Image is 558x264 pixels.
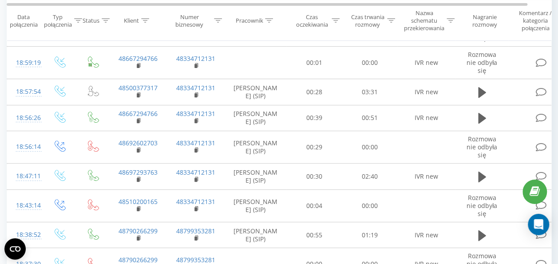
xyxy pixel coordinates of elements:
td: 00:00 [342,189,398,222]
td: 03:31 [342,79,398,105]
td: 00:30 [287,164,342,189]
td: [PERSON_NAME] (SIP) [225,105,287,131]
a: 48692602703 [119,139,158,147]
div: Numer biznesowy [167,13,212,28]
a: 48334712131 [176,197,215,206]
td: 00:28 [287,79,342,105]
div: Nagranie rozmowy [463,13,506,28]
div: Czas oczekiwania [294,13,329,28]
td: [PERSON_NAME] (SIP) [225,131,287,164]
td: 00:04 [287,189,342,222]
td: 00:00 [342,131,398,164]
div: 18:47:11 [16,168,34,185]
div: Klient [124,17,139,24]
span: Rozmowa nie odbyła się [467,193,497,218]
a: 48790266299 [119,256,158,264]
td: 01:19 [342,222,398,248]
td: [PERSON_NAME] (SIP) [225,222,287,248]
a: 48510200165 [119,197,158,206]
td: 02:40 [342,164,398,189]
span: Rozmowa nie odbyła się [467,17,497,42]
div: Open Intercom Messenger [528,214,549,235]
div: 18:56:14 [16,138,34,156]
div: 18:43:14 [16,197,34,214]
a: 48334712131 [176,54,215,63]
a: 48500377317 [119,84,158,92]
td: [PERSON_NAME] (SIP) [225,189,287,222]
span: Rozmowa nie odbyła się [467,50,497,75]
a: 48334712131 [176,139,215,147]
span: Rozmowa nie odbyła się [467,135,497,159]
div: Nazwa schematu przekierowania [404,9,444,32]
td: IVR new [398,164,455,189]
td: IVR new [398,79,455,105]
div: 18:38:52 [16,226,34,244]
td: IVR new [398,105,455,131]
td: 00:01 [287,46,342,79]
a: 48334712131 [176,168,215,176]
a: 48790266299 [119,227,158,235]
div: 18:56:26 [16,109,34,127]
div: Pracownik [235,17,263,24]
a: 48667294766 [119,109,158,118]
td: [PERSON_NAME] (SIP) [225,79,287,105]
div: 18:57:54 [16,83,34,100]
div: 18:59:19 [16,54,34,72]
a: 48697293763 [119,168,158,176]
td: 00:00 [342,46,398,79]
a: 48334712131 [176,109,215,118]
a: 48799353281 [176,256,215,264]
td: 00:39 [287,105,342,131]
td: 00:29 [287,131,342,164]
button: Open CMP widget [4,238,26,260]
td: IVR new [398,46,455,79]
div: Czas trwania rozmowy [350,13,385,28]
div: Typ połączenia [44,13,72,28]
td: 00:55 [287,222,342,248]
a: 48667294766 [119,54,158,63]
td: IVR new [398,222,455,248]
div: Status [83,17,99,24]
div: Data połączenia [7,13,40,28]
td: [PERSON_NAME] (SIP) [225,164,287,189]
td: 00:51 [342,105,398,131]
a: 48799353281 [176,227,215,235]
a: 48334712131 [176,84,215,92]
